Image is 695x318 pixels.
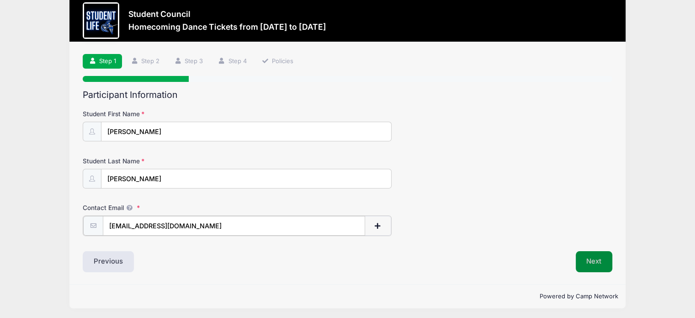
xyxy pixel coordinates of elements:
[83,156,259,166] label: Student Last Name
[255,54,299,69] a: Policies
[103,216,365,236] input: email@email.com
[576,251,613,272] button: Next
[101,169,392,189] input: Student Last Name
[125,54,165,69] a: Step 2
[83,109,259,119] label: Student First Name
[128,9,326,19] h3: Student Council
[83,203,259,212] label: Contact Email
[83,251,134,272] button: Previous
[77,292,618,301] p: Powered by Camp Network
[169,54,209,69] a: Step 3
[83,54,122,69] a: Step 1
[101,122,392,141] input: Student First Name
[83,90,612,100] h2: Participant Information
[212,54,253,69] a: Step 4
[128,22,326,32] h3: Homecoming Dance Tickets from [DATE] to [DATE]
